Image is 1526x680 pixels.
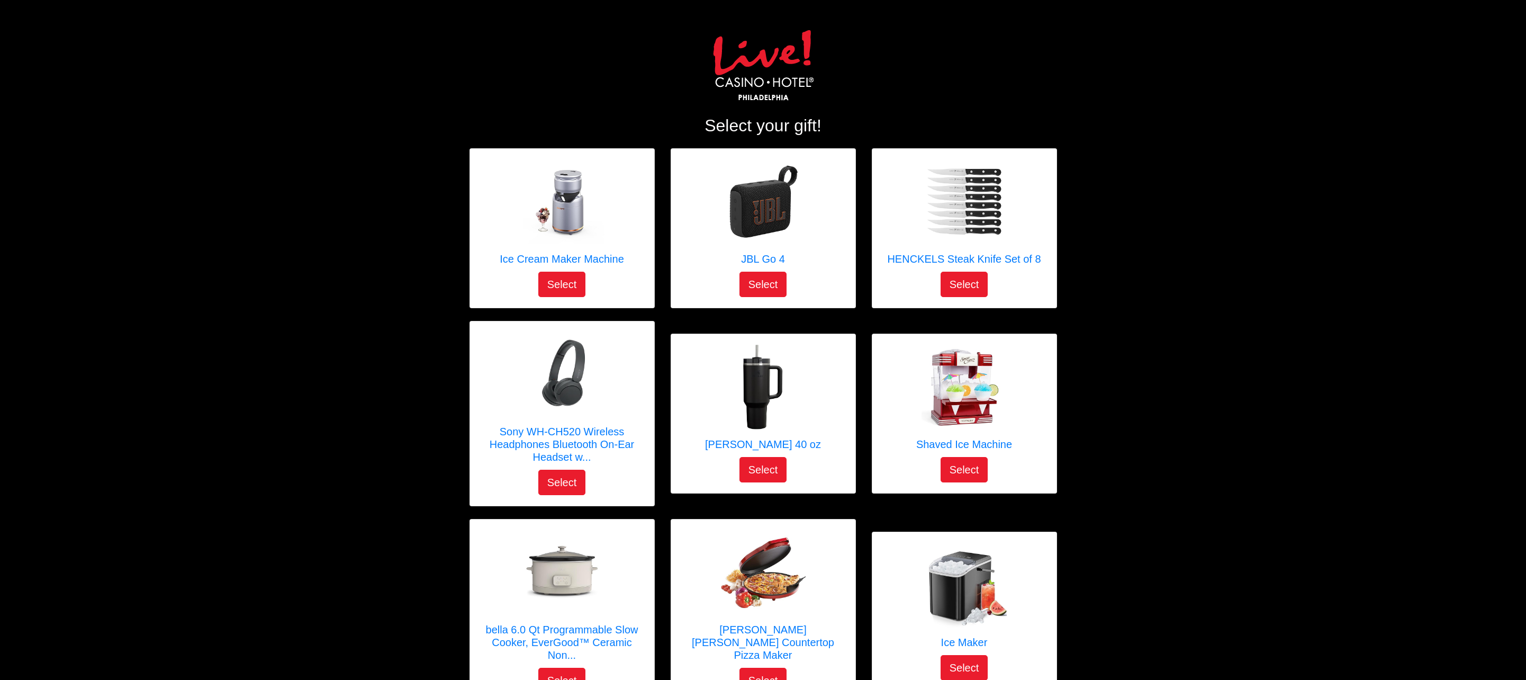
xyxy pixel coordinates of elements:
[739,272,787,297] button: Select
[469,115,1057,136] h2: Select your gift!
[682,623,845,661] h5: [PERSON_NAME] [PERSON_NAME] Countertop Pizza Maker
[520,332,604,417] img: Sony WH-CH520 Wireless Headphones Bluetooth On-Ear Headset with Microphone and up to 50 Hours Bat...
[705,438,821,451] h5: [PERSON_NAME] 40 oz
[941,457,988,482] button: Select
[922,543,1007,628] img: Ice Maker
[916,345,1012,457] a: Shaved Ice Machine Shaved Ice Machine
[721,530,806,615] img: Betty Crocker Countertop Pizza Maker
[481,623,644,661] h5: bella 6.0 Qt Programmable Slow Cooker, EverGood™ Ceramic Non...
[887,253,1041,265] h5: HENCKELS Steak Knife Set of 8
[916,438,1012,451] h5: Shaved Ice Machine
[721,159,806,244] img: JBL Go 4
[520,530,604,615] img: bella 6.0 Qt Programmable Slow Cooker, EverGood™ Ceramic Nonstick Coating, Adjustable Temperature...
[481,425,644,463] h5: Sony WH-CH520 Wireless Headphones Bluetooth On-Ear Headset w...
[481,530,644,668] a: bella 6.0 Qt Programmable Slow Cooker, EverGood™ Ceramic Nonstick Coating, Adjustable Temperature...
[682,530,845,668] a: Betty Crocker Countertop Pizza Maker [PERSON_NAME] [PERSON_NAME] Countertop Pizza Maker
[922,543,1007,655] a: Ice Maker Ice Maker
[500,253,624,265] h5: Ice Cream Maker Machine
[721,345,806,430] img: STANLEY 40 oz
[721,159,806,272] a: JBL Go 4 JBL Go 4
[922,345,1006,430] img: Shaved Ice Machine
[538,272,586,297] button: Select
[520,159,604,244] img: Ice Cream Maker Machine
[887,159,1041,272] a: HENCKELS Steak Knife Set of 8 HENCKELS Steak Knife Set of 8
[922,636,1007,649] h5: Ice Maker
[721,253,806,265] h5: JBL Go 4
[941,272,988,297] button: Select
[705,345,821,457] a: STANLEY 40 oz [PERSON_NAME] 40 oz
[922,159,1007,244] img: HENCKELS Steak Knife Set of 8
[538,470,586,495] button: Select
[481,332,644,470] a: Sony WH-CH520 Wireless Headphones Bluetooth On-Ear Headset with Microphone and up to 50 Hours Bat...
[739,457,787,482] button: Select
[713,26,814,103] img: Logo
[500,159,624,272] a: Ice Cream Maker Machine Ice Cream Maker Machine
